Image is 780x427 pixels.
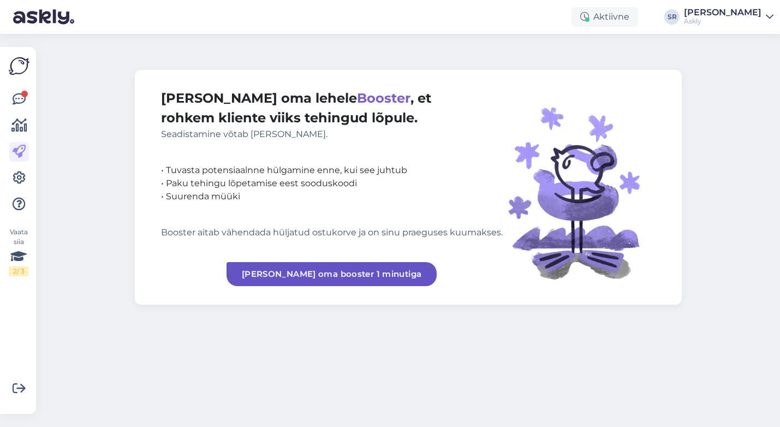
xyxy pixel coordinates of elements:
img: Askly Logo [9,56,29,76]
div: • Suurenda müüki [161,190,503,203]
a: [PERSON_NAME] oma booster 1 minutiga [227,262,437,286]
div: Aktiivne [571,7,638,27]
div: [PERSON_NAME] oma lehele , et rohkem kliente viiks tehingud lõpule. [161,88,503,141]
span: Booster [357,90,410,106]
div: Vaata siia [9,227,28,276]
img: illustration [503,88,656,286]
div: 2 / 3 [9,266,28,276]
div: Seadistamine võtab [PERSON_NAME]. [161,128,503,141]
div: Askly [684,17,761,26]
div: [PERSON_NAME] [684,8,761,17]
div: Booster aitab vähendada hüljatud ostukorve ja on sinu praeguses kuumakses. [161,226,503,239]
div: SR [664,9,680,25]
div: • Paku tehingu lõpetamise eest sooduskoodi [161,177,503,190]
div: • Tuvasta potensiaalnne hülgamine enne, kui see juhtub [161,164,503,177]
a: [PERSON_NAME]Askly [684,8,773,26]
